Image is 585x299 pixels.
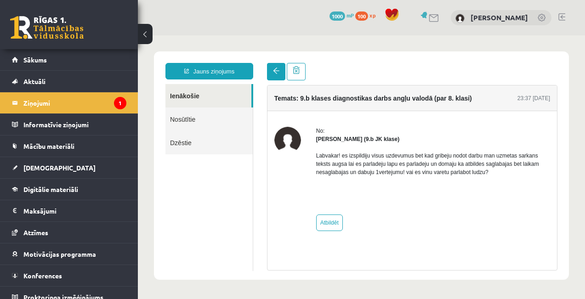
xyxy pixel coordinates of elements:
legend: Informatīvie ziņojumi [23,114,126,135]
legend: Ziņojumi [23,92,126,113]
span: Digitālie materiāli [23,185,78,193]
i: 1 [114,97,126,109]
span: xp [369,11,375,19]
a: Atbildēt [178,179,205,196]
a: Rīgas 1. Tālmācības vidusskola [10,16,84,39]
p: Labvakar! es izspildiju visus uzdevumus bet kad gribeju nodot darbu man uzmetas sarkans teksts au... [178,116,412,141]
a: Digitālie materiāli [12,179,126,200]
a: [DEMOGRAPHIC_DATA] [12,157,126,178]
span: Atzīmes [23,228,48,237]
legend: Maksājumi [23,200,126,221]
div: No: [178,91,412,100]
a: Aktuāli [12,71,126,92]
a: Ziņojumi1 [12,92,126,113]
span: mP [346,11,354,19]
span: Sākums [23,56,47,64]
a: 100 xp [355,11,380,19]
a: Atzīmes [12,222,126,243]
h4: Temats: 9.b klases diagnostikas darbs angļu valodā (par 8. klasi) [136,59,334,67]
img: Aigars Laķis [136,91,163,118]
a: Informatīvie ziņojumi [12,114,126,135]
a: Dzēstie [28,96,115,119]
a: Mācību materiāli [12,135,126,157]
span: Mācību materiāli [23,142,74,150]
div: 23:37 [DATE] [380,59,412,67]
a: Jauns ziņojums [28,28,115,44]
span: 1000 [329,11,345,21]
span: Aktuāli [23,77,45,85]
a: Konferences [12,265,126,286]
a: Ienākošie [28,49,114,72]
img: Jana Sarkaniča [455,14,465,23]
a: [PERSON_NAME] [471,13,528,22]
span: Motivācijas programma [23,250,96,258]
span: Konferences [23,271,62,280]
a: Sākums [12,49,126,70]
span: [DEMOGRAPHIC_DATA] [23,164,96,172]
a: Motivācijas programma [12,243,126,265]
a: 1000 mP [329,11,354,19]
a: Nosūtītie [28,72,115,96]
strong: [PERSON_NAME] (9.b JK klase) [178,101,261,107]
span: 100 [355,11,368,21]
a: Maksājumi [12,200,126,221]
